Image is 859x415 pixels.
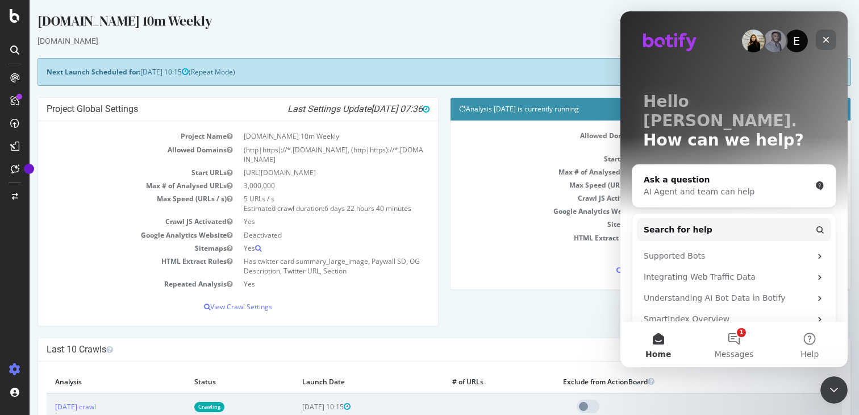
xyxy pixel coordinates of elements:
[17,370,156,393] th: Analysis
[621,152,812,165] td: [URL][DOMAIN_NAME]
[621,192,812,205] td: Yes
[429,231,621,254] td: HTML Extract Rules
[209,255,400,277] td: Has twitter card summary_large_image, Paywall SD, OG Description, Twitter URL, Section
[621,129,812,152] td: (http|https)://*.[DOMAIN_NAME], (http|https)://*.[DOMAIN_NAME]
[621,205,812,218] td: Deactivated
[414,370,525,393] th: # of URLs
[209,215,400,228] td: Yes
[258,103,400,115] i: Last Settings Update
[17,103,400,115] h4: Project Global Settings
[8,58,822,86] div: (Repeat Mode)
[209,192,400,215] td: 5 URLs / s Estimated crawl duration:
[17,344,812,355] h4: Last 10 Crawls
[17,255,209,277] td: HTML Extract Rules
[17,229,209,242] td: Google Analytics Website
[17,302,400,312] p: View Crawl Settings
[209,277,400,290] td: Yes
[111,67,159,77] span: [DATE] 10:15
[209,179,400,192] td: 3,000,000
[820,376,848,404] iframe: Intercom live chat
[24,164,34,174] div: Tooltip anchor
[17,166,209,179] td: Start URLs
[429,192,621,205] td: Crawl JS Activated
[209,242,400,255] td: Yes
[209,143,400,166] td: (http|https)://*.[DOMAIN_NAME], (http|https)://*.[DOMAIN_NAME]
[264,370,414,393] th: Launch Date
[17,215,209,228] td: Crawl JS Activated
[341,103,400,114] span: [DATE] 07:36
[17,143,209,166] td: Allowed Domains
[17,242,209,255] td: Sitemaps
[209,130,400,143] td: [DOMAIN_NAME] 10m Weekly
[429,179,621,192] td: Max Speed (URLs / s)
[17,179,209,192] td: Max # of Analysed URLs
[156,370,264,393] th: Status
[621,165,812,179] td: 3,000,000
[165,402,195,412] a: Crawling
[429,205,621,218] td: Google Analytics Website
[621,179,812,192] td: 5 URLs / s
[429,218,621,231] td: Sitemaps
[17,130,209,143] td: Project Name
[8,35,822,47] div: [DOMAIN_NAME]
[273,402,321,412] span: [DATE] 10:15
[209,229,400,242] td: Deactivated
[429,129,621,152] td: Allowed Domains
[621,218,812,231] td: Yes
[429,103,812,115] h4: Analysis [DATE] is currently running
[429,265,812,275] p: View Crawl Settings
[17,192,209,215] td: Max Speed (URLs / s)
[620,11,848,367] iframe: Intercom live chat
[295,204,382,213] span: 6 days 22 hours 40 minutes
[17,67,111,77] strong: Next Launch Scheduled for:
[621,231,812,254] td: Paywall SD, Section, OG Description, Twitter URL, Has twitter card summary_large_image
[26,402,66,412] a: [DATE] crawl
[429,152,621,165] td: Start URLs
[209,166,400,179] td: [URL][DOMAIN_NAME]
[429,165,621,179] td: Max # of Analysed URLs
[525,370,774,393] th: Exclude from ActionBoard
[17,277,209,290] td: Repeated Analysis
[8,11,822,35] div: [DOMAIN_NAME] 10m Weekly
